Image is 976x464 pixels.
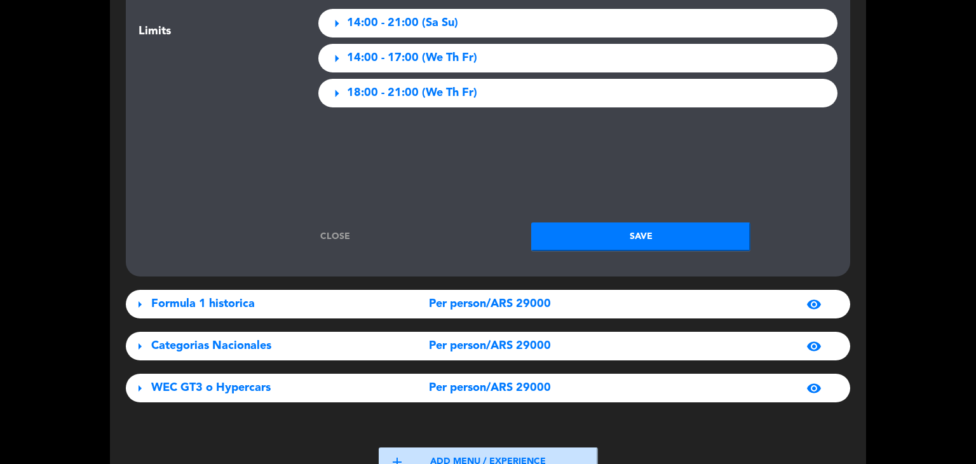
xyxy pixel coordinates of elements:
[531,222,750,251] button: Save
[806,297,822,312] span: visibility
[328,50,346,67] span: arrow_right
[151,340,271,351] span: Categorias Nacionales
[347,49,477,67] span: 14:00 - 17:00 (We Th Fr)
[226,229,445,244] a: Close
[429,337,551,355] span: Per person/ARS 29000
[806,339,822,354] span: visibility
[132,381,147,396] span: arrow_right
[429,295,551,313] span: Per person/ARS 29000
[328,85,346,102] span: arrow_right
[132,297,147,312] span: arrow_right
[429,379,551,397] span: Per person/ARS 29000
[347,14,458,32] span: 14:00 - 21:00 (Sa Su)
[151,298,255,310] span: Formula 1 historica
[139,22,171,114] span: Limits
[151,382,271,393] span: WEC GT3 o Hypercars
[347,84,477,102] span: 18:00 - 21:00 (We Th Fr)
[328,15,346,32] span: arrow_right
[132,339,147,354] span: arrow_right
[806,381,822,396] span: visibility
